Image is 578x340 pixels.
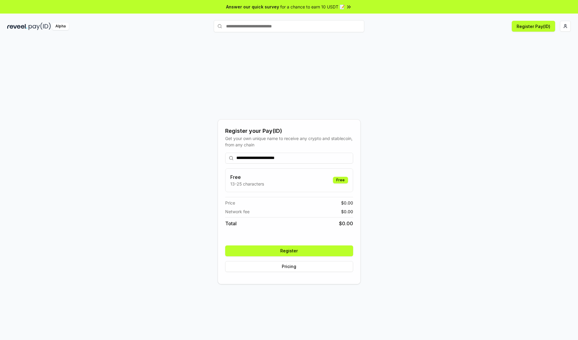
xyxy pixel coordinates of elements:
[230,181,264,187] p: 13-25 characters
[225,220,237,227] span: Total
[341,200,353,206] span: $ 0.00
[225,245,353,256] button: Register
[7,23,27,30] img: reveel_dark
[225,127,353,135] div: Register your Pay(ID)
[225,135,353,148] div: Get your own unique name to receive any crypto and stablecoin, from any chain
[341,208,353,215] span: $ 0.00
[29,23,51,30] img: pay_id
[339,220,353,227] span: $ 0.00
[225,261,353,272] button: Pricing
[52,23,69,30] div: Alpha
[333,177,348,183] div: Free
[225,200,235,206] span: Price
[280,4,345,10] span: for a chance to earn 10 USDT 📝
[512,21,555,32] button: Register Pay(ID)
[226,4,279,10] span: Answer our quick survey
[225,208,250,215] span: Network fee
[230,173,264,181] h3: Free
